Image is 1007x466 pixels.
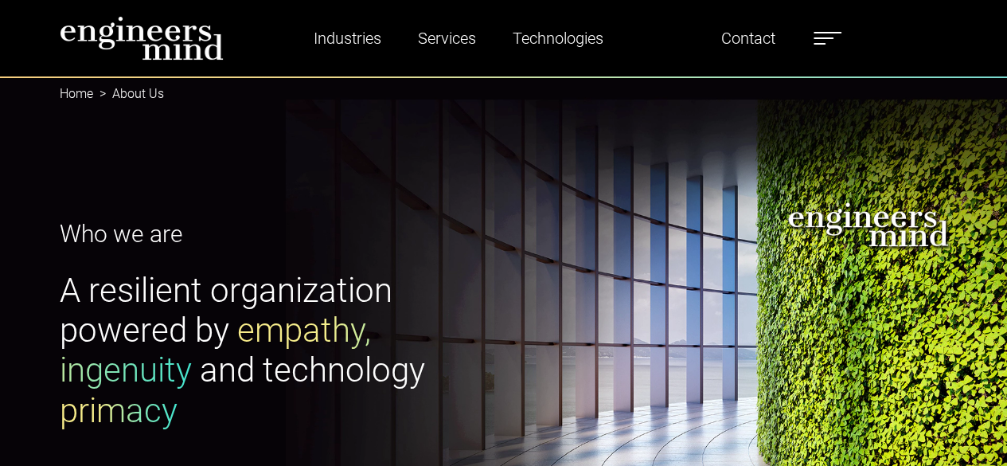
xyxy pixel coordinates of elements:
[307,20,388,57] a: Industries
[412,20,482,57] a: Services
[60,391,178,430] span: primacy
[60,76,948,112] nav: breadcrumb
[60,16,224,61] img: logo
[715,20,782,57] a: Contact
[60,271,494,432] h1: A resilient organization powered by and technology
[60,311,371,390] span: empathy, ingenuity
[93,84,164,104] li: About Us
[506,20,610,57] a: Technologies
[60,216,494,252] p: Who we are
[60,86,93,101] a: Home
